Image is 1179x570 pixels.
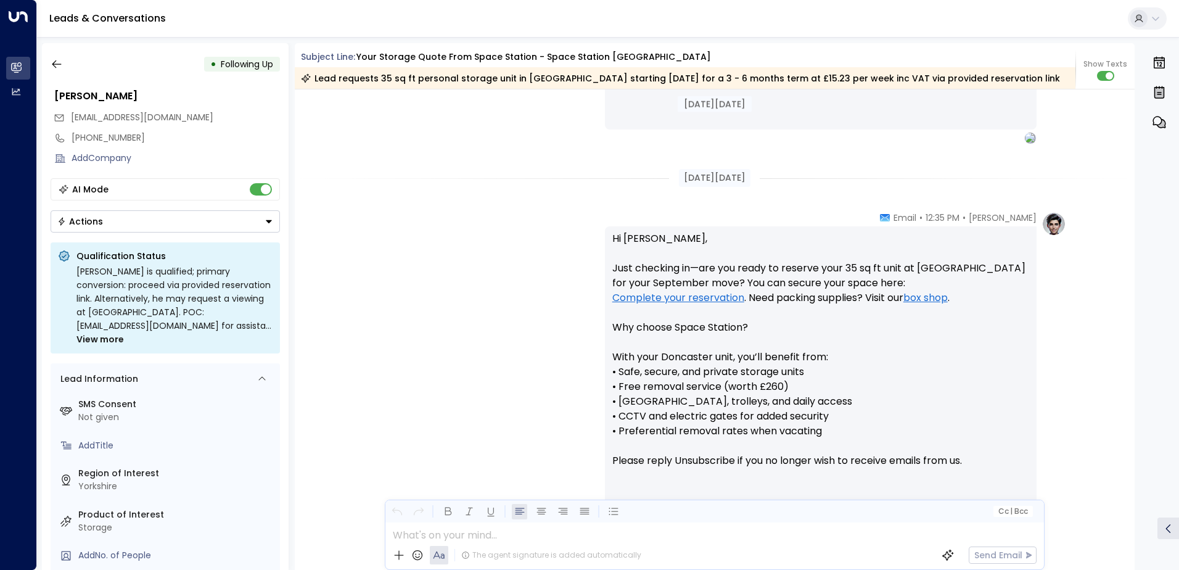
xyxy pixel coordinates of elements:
[76,250,273,262] p: Qualification Status
[612,231,1029,483] p: Hi [PERSON_NAME], Just checking in—are you ready to reserve your 35 sq ft unit at [GEOGRAPHIC_DAT...
[56,373,138,386] div: Lead Information
[612,291,744,305] a: Complete your reservation
[76,265,273,346] div: [PERSON_NAME] is qualified; primary conversion: proceed via provided reservation link. Alternativ...
[356,51,711,64] div: Your storage quote from Space Station - Space Station [GEOGRAPHIC_DATA]
[72,183,109,196] div: AI Mode
[301,51,355,63] span: Subject Line:
[51,210,280,233] button: Actions
[903,291,948,305] a: box shop
[76,332,124,346] span: View more
[57,216,103,227] div: Actions
[679,169,750,187] div: [DATE][DATE]
[78,549,275,562] div: AddNo. of People
[78,411,275,424] div: Not given
[389,504,405,519] button: Undo
[54,89,280,104] div: [PERSON_NAME]
[411,504,426,519] button: Redo
[210,53,216,75] div: •
[78,508,275,521] label: Product of Interest
[1010,507,1013,516] span: |
[1041,212,1066,236] img: profile-logo.png
[998,507,1027,516] span: Cc Bcc
[72,152,280,165] div: AddCompany
[926,212,959,224] span: 12:35 PM
[461,550,641,561] div: The agent signature is added automatically
[51,210,280,233] div: Button group with a nested menu
[919,212,922,224] span: •
[1083,59,1127,70] span: Show Texts
[71,111,213,123] span: [EMAIL_ADDRESS][DOMAIN_NAME]
[78,439,275,452] div: AddTitle
[78,521,275,534] div: Storage
[78,467,275,480] label: Region of Interest
[78,398,275,411] label: SMS Consent
[893,212,916,224] span: Email
[301,72,1060,85] div: Lead requests 35 sq ft personal storage unit in [GEOGRAPHIC_DATA] starting [DATE] for a 3 - 6 mon...
[969,212,1037,224] span: [PERSON_NAME]
[72,131,280,144] div: [PHONE_NUMBER]
[71,111,213,124] span: brandiacstores@outlook.com
[49,11,166,25] a: Leads & Conversations
[1025,133,1036,144] img: BRANDIACSTORES@OUTLOOK.COM
[78,480,275,493] div: Yorkshire
[963,212,966,224] span: •
[993,506,1032,518] button: Cc|Bcc
[678,96,752,112] div: [DATE][DATE]
[221,58,273,70] span: Following Up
